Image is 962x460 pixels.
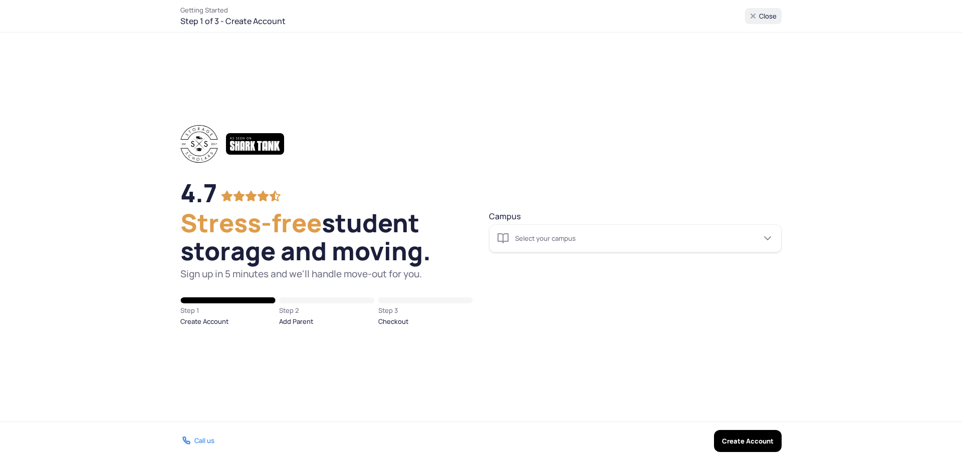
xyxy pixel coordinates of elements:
[745,8,782,24] button: Close
[180,6,286,26] div: Step 1 of 3 - Create Account
[180,6,286,14] span: Getting Started
[194,436,214,445] span: Call us
[180,315,275,327] span: Create Account
[230,137,280,150] img: Shark Tank
[180,125,218,163] img: logo
[180,179,217,207] span: 4.7
[714,430,782,452] button: Create Account
[489,210,782,222] span: Campus
[279,305,374,315] span: Step 2
[378,305,473,315] span: Step 3
[180,209,473,265] span: student storage and moving.
[489,224,782,252] input: CampusSelect your campus
[378,315,473,327] span: Checkout
[180,305,275,315] span: Step 1
[180,206,322,240] span: Stress-free
[180,435,214,446] a: Call us
[180,267,422,280] span: Sign up in 5 minutes and we'll handle move-out for you.
[279,315,374,327] span: Add Parent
